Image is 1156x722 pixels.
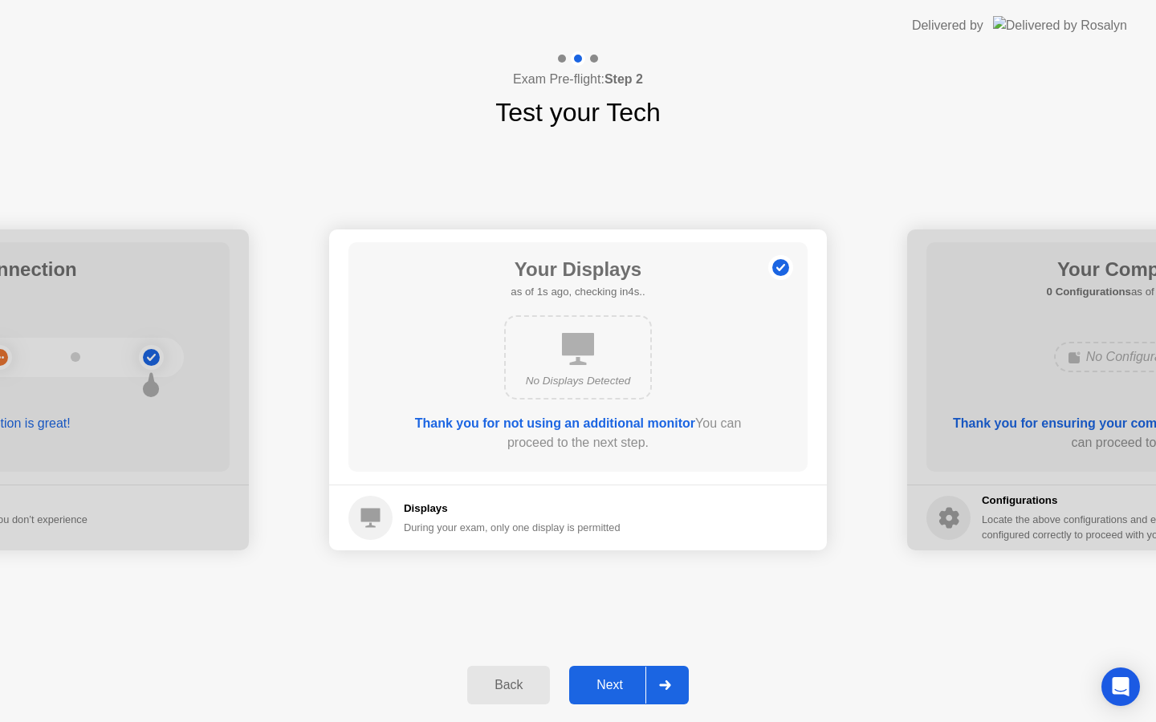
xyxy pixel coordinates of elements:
[519,373,637,389] div: No Displays Detected
[912,16,983,35] div: Delivered by
[495,93,661,132] h1: Test your Tech
[472,678,545,692] div: Back
[604,72,643,86] b: Step 2
[993,16,1127,34] img: Delivered by Rosalyn
[404,501,621,517] h5: Displays
[415,416,695,430] b: Thank you for not using an additional monitor
[1101,667,1140,706] div: Open Intercom Messenger
[404,520,621,535] div: During your exam, only one display is permitted
[394,414,762,452] div: You can proceed to the next step.
[511,284,645,300] h5: as of 1s ago, checking in4s..
[513,70,643,89] h4: Exam Pre-flight:
[467,666,550,704] button: Back
[511,255,645,284] h1: Your Displays
[569,666,689,704] button: Next
[574,678,645,692] div: Next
